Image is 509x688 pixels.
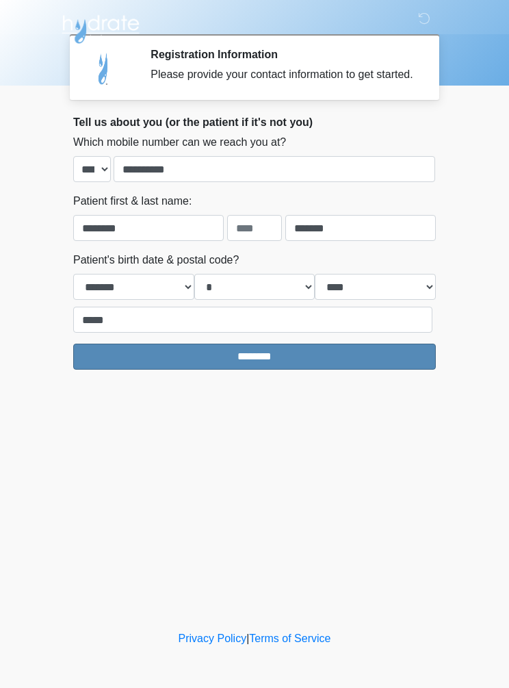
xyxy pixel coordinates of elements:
a: Privacy Policy [179,633,247,644]
label: Patient's birth date & postal code? [73,252,239,268]
a: | [246,633,249,644]
img: Agent Avatar [83,48,125,89]
label: Patient first & last name: [73,193,192,209]
img: Hydrate IV Bar - Flagstaff Logo [60,10,142,44]
a: Terms of Service [249,633,330,644]
label: Which mobile number can we reach you at? [73,134,286,151]
div: Please provide your contact information to get started. [151,66,415,83]
h2: Tell us about you (or the patient if it's not you) [73,116,436,129]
